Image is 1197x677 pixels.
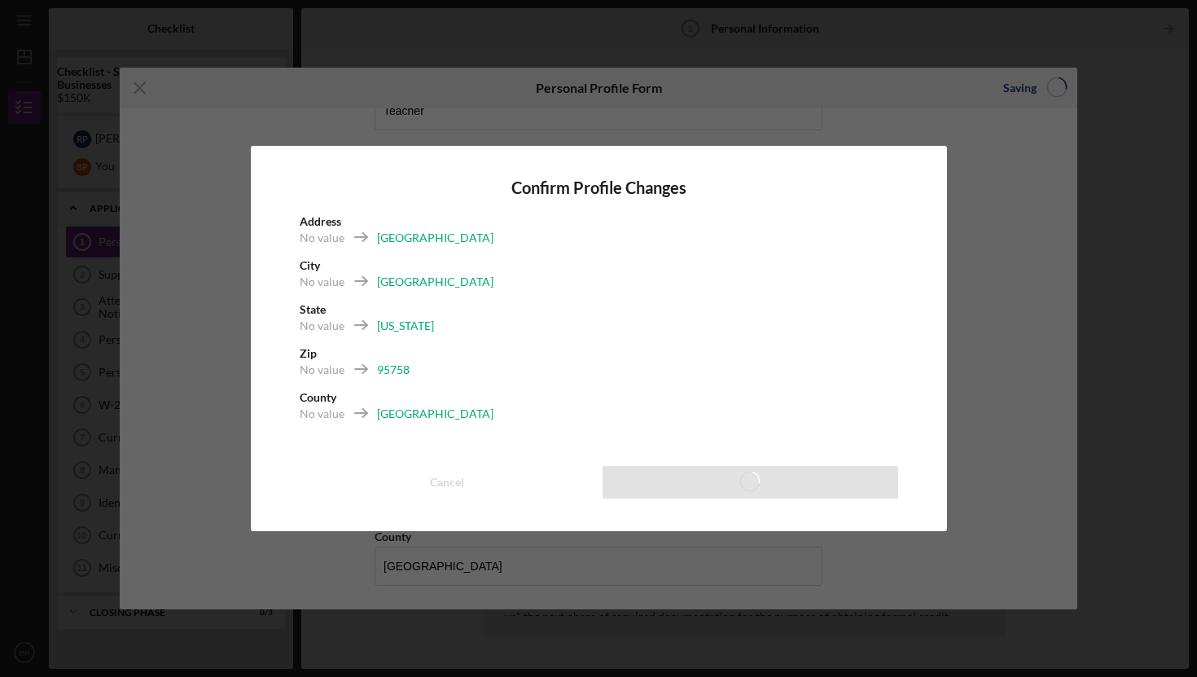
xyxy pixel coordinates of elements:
[300,346,317,360] b: Zip
[300,466,595,499] button: Cancel
[300,178,898,197] h4: Confirm Profile Changes
[430,466,464,499] div: Cancel
[377,318,434,334] div: [US_STATE]
[377,406,493,422] div: [GEOGRAPHIC_DATA]
[300,318,344,334] div: No value
[300,274,344,290] div: No value
[300,214,341,228] b: Address
[300,362,344,378] div: No value
[377,274,493,290] div: [GEOGRAPHIC_DATA]
[300,302,326,316] b: State
[377,362,410,378] div: 95758
[377,230,493,246] div: [GEOGRAPHIC_DATA]
[300,390,336,404] b: County
[603,466,898,499] button: Save
[300,258,320,272] b: City
[300,406,344,422] div: No value
[300,230,344,246] div: No value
